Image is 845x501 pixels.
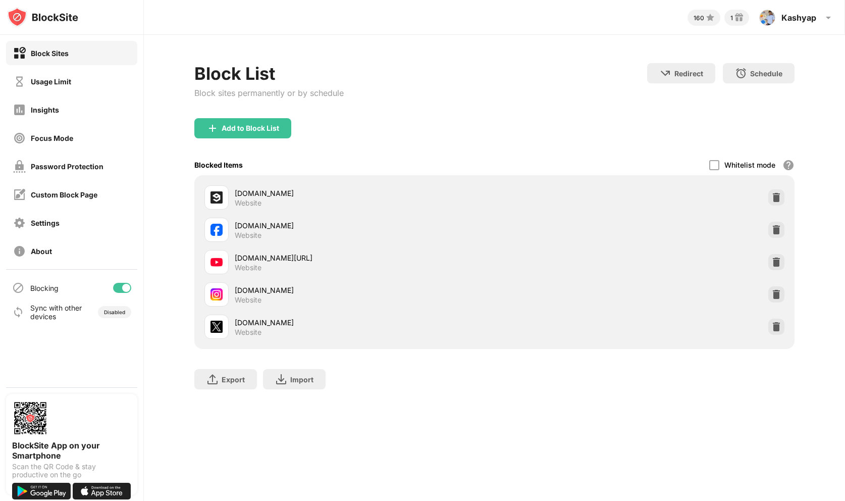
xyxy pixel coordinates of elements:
[235,198,261,208] div: Website
[194,161,243,169] div: Blocked Items
[194,88,344,98] div: Block sites permanently or by schedule
[235,220,494,231] div: [DOMAIN_NAME]
[724,161,775,169] div: Whitelist mode
[13,245,26,258] img: about-off.svg
[704,12,716,24] img: points-small.svg
[31,77,71,86] div: Usage Limit
[781,13,816,23] div: Kashyap
[235,317,494,328] div: [DOMAIN_NAME]
[194,63,344,84] div: Block List
[750,69,782,78] div: Schedule
[210,191,223,204] img: favicons
[222,375,245,384] div: Export
[30,284,59,292] div: Blocking
[674,69,703,78] div: Redirect
[12,306,24,318] img: sync-icon.svg
[13,132,26,144] img: focus-off.svg
[290,375,313,384] div: Import
[235,253,494,263] div: [DOMAIN_NAME][URL]
[12,483,71,499] img: get-it-on-google-play.svg
[7,7,78,27] img: logo-blocksite.svg
[235,188,494,198] div: [DOMAIN_NAME]
[235,231,261,240] div: Website
[235,285,494,295] div: [DOMAIN_NAME]
[13,188,26,201] img: customize-block-page-off.svg
[759,10,775,26] img: AOh14GhGrtH-QVOr7Cgpo609H-mDndnneOT3vFAS_t8iL2E=s96-c
[13,75,26,88] img: time-usage-off.svg
[104,309,125,315] div: Disabled
[210,256,223,268] img: favicons
[222,124,279,132] div: Add to Block List
[13,47,26,60] img: block-on.svg
[733,12,745,24] img: reward-small.svg
[13,160,26,173] img: password-protection-off.svg
[210,224,223,236] img: favicons
[12,440,131,461] div: BlockSite App on your Smartphone
[12,463,131,479] div: Scan the QR Code & stay productive on the go
[31,219,60,227] div: Settings
[235,263,261,272] div: Website
[210,288,223,300] img: favicons
[30,304,82,321] div: Sync with other devices
[12,282,24,294] img: blocking-icon.svg
[31,190,97,199] div: Custom Block Page
[73,483,131,499] img: download-on-the-app-store.svg
[31,106,59,114] div: Insights
[694,14,704,22] div: 160
[13,217,26,229] img: settings-off.svg
[730,14,733,22] div: 1
[210,321,223,333] img: favicons
[31,162,103,171] div: Password Protection
[12,400,48,436] img: options-page-qr-code.png
[235,328,261,337] div: Website
[13,104,26,116] img: insights-off.svg
[31,134,73,142] div: Focus Mode
[31,247,52,256] div: About
[31,49,69,58] div: Block Sites
[235,295,261,305] div: Website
